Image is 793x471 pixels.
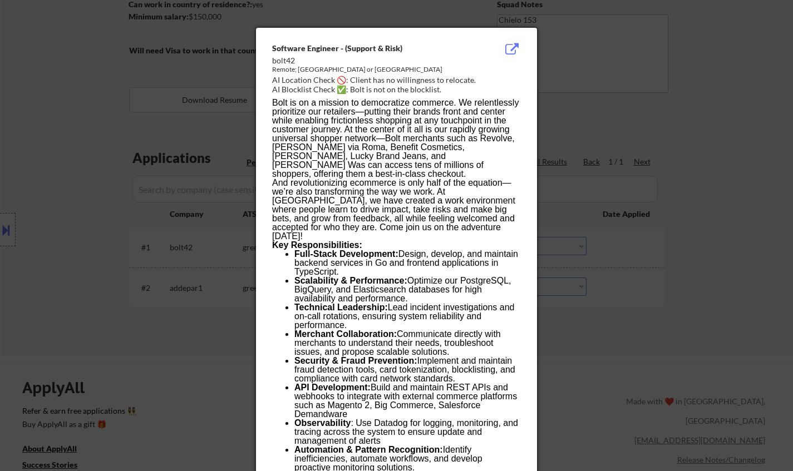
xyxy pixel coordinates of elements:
[294,445,443,454] strong: Automation & Pattern Recognition:
[294,383,371,392] strong: API Development:
[294,330,520,356] li: Communicate directly with merchants to understand their needs, troubleshoot issues, and propose s...
[294,329,397,339] strong: Merchant Collaboration:
[294,249,398,259] strong: Full-Stack Development:
[294,303,388,312] strong: Technical Leadership:
[272,75,525,86] div: AI Location Check 🚫: Client has no willingness to relocate.
[294,356,520,383] li: Implement and maintain fraud detection tools, card tokenization, blocklisting, and compliance wit...
[294,383,520,419] li: Build and maintain REST APIs and webhooks to integrate with external commerce platforms such as M...
[294,419,520,445] li: : Use Datadog for logging, monitoring, and tracing across the system to ensure update and managem...
[294,418,351,428] strong: Observability
[272,179,520,241] p: And revolutionizing ecommerce is only half of the equation—we’re also transforming the way we wor...
[294,276,520,303] li: Optimize our PostgreSQL, BigQuery, and Elasticsearch databases for high availability and performa...
[294,250,520,276] li: Design, develop, and maintain backend services in Go and frontend applications in TypeScript.
[272,98,520,179] p: Bolt is on a mission to democratize commerce. We relentlessly prioritize our retailers—putting th...
[272,65,465,75] div: Remote; [GEOGRAPHIC_DATA] or [GEOGRAPHIC_DATA]
[272,43,465,54] div: Software Engineer - (Support & Risk)
[294,303,520,330] li: Lead incident investigations and on-call rotations, ensuring system reliability and performance.
[272,84,525,95] div: AI Blocklist Check ✅: Bolt is not on the blocklist.
[272,55,465,66] div: bolt42
[272,240,362,250] strong: Key Responsibilities:
[294,276,407,285] strong: Scalability & Performance:
[294,356,417,365] strong: Security & Fraud Prevention:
